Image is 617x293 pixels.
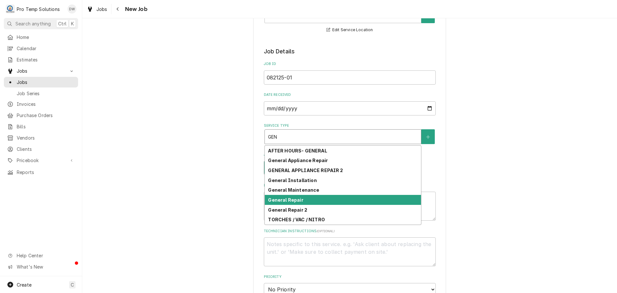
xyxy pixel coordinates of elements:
a: Estimates [4,54,78,65]
span: Calendar [17,45,75,52]
div: Pro Temp Solutions [17,6,60,13]
strong: TORCHES / VAC / NITRO [268,217,325,222]
div: Reason For Call [264,183,436,221]
strong: AFTER HOURS- GENERAL [268,148,327,153]
strong: GENERAL APPLIANCE REPAIR 2 [268,168,343,173]
a: Go to Pricebook [4,155,78,166]
a: Bills [4,121,78,132]
span: Estimates [17,56,75,63]
input: yyyy-mm-dd [264,101,436,115]
span: Vendors [17,134,75,141]
div: Technician Instructions [264,229,436,266]
span: Ctrl [58,20,67,27]
span: Bills [17,123,75,130]
span: Search anything [15,20,51,27]
div: Job Type [264,152,436,175]
a: Job Series [4,88,78,99]
div: Job ID [264,61,436,84]
span: What's New [17,263,74,270]
a: Jobs [4,77,78,87]
button: Edit Service Location [326,26,374,34]
span: ( optional ) [317,229,335,233]
strong: General Installation [268,178,317,183]
a: Purchase Orders [4,110,78,121]
span: Jobs [96,6,107,13]
span: Home [17,34,75,41]
span: Purchase Orders [17,112,75,119]
strong: General Appliance Repair [268,158,328,163]
a: Calendar [4,43,78,54]
div: Date Received [264,92,436,115]
span: Create [17,282,31,288]
span: Job Series [17,90,75,97]
span: Jobs [17,79,75,86]
div: Pro Temp Solutions's Avatar [6,5,15,14]
label: Job Type [264,152,436,157]
svg: Create New Service [426,135,430,139]
button: Create New Service [421,129,435,144]
span: Reports [17,169,75,176]
a: Clients [4,144,78,154]
a: Reports [4,167,78,178]
button: Navigate back [113,4,123,14]
span: Invoices [17,101,75,107]
a: Vendors [4,133,78,143]
label: Reason For Call [264,183,436,188]
strong: General Repair 2 [268,207,307,213]
button: Search anythingCtrlK [4,18,78,29]
strong: General Repair [268,197,303,203]
a: Invoices [4,99,78,109]
span: Pricebook [17,157,65,164]
div: P [6,5,15,14]
span: Jobs [17,68,65,74]
a: Go to What's New [4,261,78,272]
strong: General Maintenance [268,187,319,193]
span: New Job [123,5,148,14]
label: Priority [264,274,436,279]
a: Go to Jobs [4,66,78,76]
span: Help Center [17,252,74,259]
span: K [71,20,74,27]
div: Service Type [264,123,436,144]
label: Date Received [264,92,436,97]
span: C [71,281,74,288]
a: Home [4,32,78,42]
legend: Job Details [264,47,436,56]
a: Jobs [84,4,110,14]
label: Technician Instructions [264,229,436,234]
label: Job ID [264,61,436,67]
a: Go to Help Center [4,250,78,261]
span: Clients [17,146,75,152]
div: DW [67,5,76,14]
label: Service Type [264,123,436,128]
div: Dana Williams's Avatar [67,5,76,14]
